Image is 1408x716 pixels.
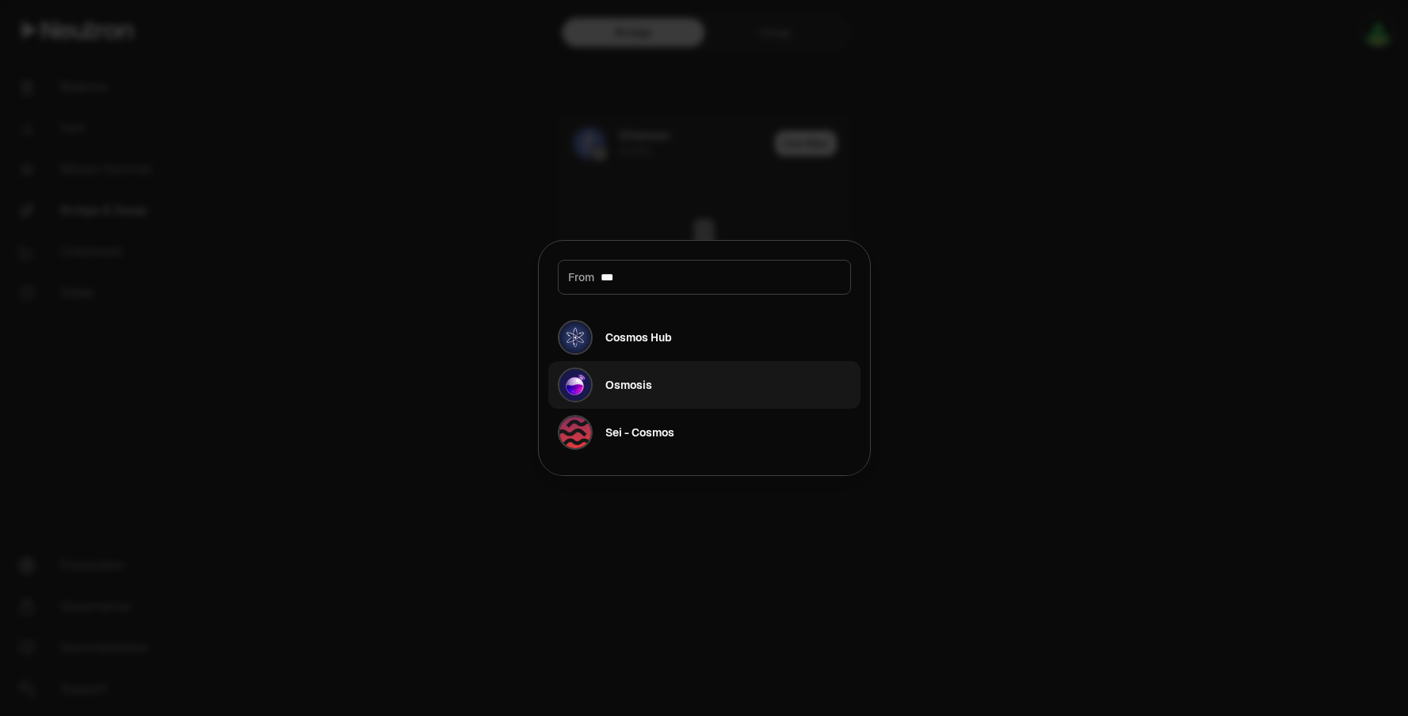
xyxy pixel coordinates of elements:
[548,409,860,456] button: Sei - Cosmos LogoSei - Cosmos
[559,322,591,353] img: Cosmos Hub Logo
[568,269,594,285] span: From
[548,314,860,361] button: Cosmos Hub LogoCosmos Hub
[559,369,591,401] img: Osmosis Logo
[605,425,674,440] div: Sei - Cosmos
[605,377,652,393] div: Osmosis
[548,361,860,409] button: Osmosis LogoOsmosis
[559,417,591,448] img: Sei - Cosmos Logo
[605,329,672,345] div: Cosmos Hub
